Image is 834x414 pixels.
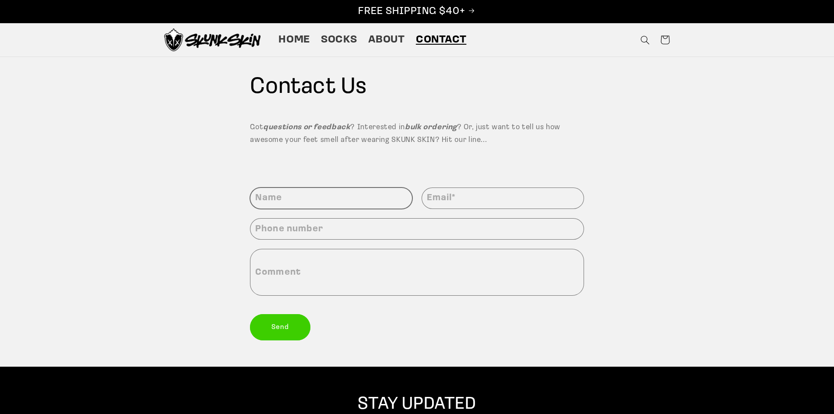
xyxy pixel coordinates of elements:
a: Home [273,28,316,52]
a: About [362,28,410,52]
em: questions or feedback [263,124,350,131]
span: Contact [416,33,466,47]
h1: Contact Us [250,73,584,103]
img: Skunk Skin Anti-Odor Socks. [164,28,260,51]
summary: Search [635,30,655,50]
p: Got ? Interested in ? Or, just want to tell us how awesome your feet smell after wearing SKUNK SK... [250,121,584,147]
a: Socks [316,28,362,52]
em: bulk ordering [405,124,457,131]
span: Home [278,33,310,47]
span: Socks [321,33,357,47]
span: About [368,33,405,47]
a: Contact [410,28,472,52]
p: FREE SHIPPING $40+ [9,5,825,18]
button: Send [250,314,310,340]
